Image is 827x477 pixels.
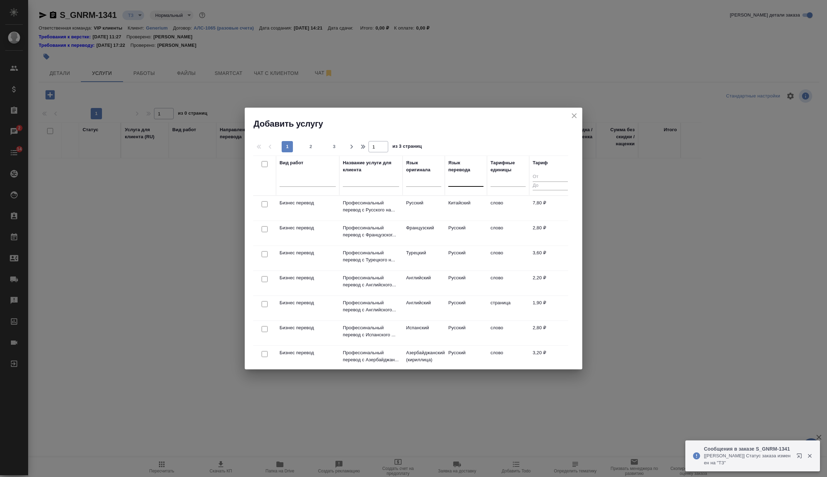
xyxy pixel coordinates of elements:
[343,199,399,214] p: Профессинальный перевод с Русского на...
[403,246,445,271] td: Турецкий
[403,221,445,246] td: Французский
[392,142,422,152] span: из 3 страниц
[445,221,487,246] td: Русский
[487,296,529,320] td: страница
[343,324,399,338] p: Профессинальный перевод с Испанского ...
[448,159,483,173] div: Язык перевода
[343,249,399,263] p: Профессинальный перевод с Турецкого н...
[533,159,548,166] div: Тариф
[529,221,571,246] td: 2,80 ₽
[704,445,792,452] p: Сообщения в заказе S_GNRM-1341
[403,196,445,221] td: Русский
[343,224,399,238] p: Профессинальный перевод с Французског...
[487,271,529,295] td: слово
[487,346,529,370] td: слово
[529,246,571,271] td: 3,60 ₽
[529,346,571,370] td: 3,20 ₽
[343,299,399,313] p: Профессинальный перевод с Английского...
[529,196,571,221] td: 7,80 ₽
[280,159,303,166] div: Вид работ
[533,182,568,190] input: До
[487,246,529,271] td: слово
[343,274,399,288] p: Профессинальный перевод с Английского...
[704,452,792,466] p: [[PERSON_NAME]] Статус заказа изменен на "ТЗ"
[280,299,336,306] p: Бизнес перевод
[305,141,316,152] button: 2
[329,141,340,152] button: 3
[487,196,529,221] td: слово
[329,143,340,150] span: 3
[487,221,529,246] td: слово
[802,453,817,459] button: Закрыть
[487,321,529,345] td: слово
[403,271,445,295] td: Английский
[529,271,571,295] td: 2,20 ₽
[305,143,316,150] span: 2
[403,296,445,320] td: Английский
[254,118,582,129] h2: Добавить услугу
[445,246,487,271] td: Русский
[343,159,399,173] div: Название услуги для клиента
[569,110,579,121] button: close
[445,321,487,345] td: Русский
[280,274,336,281] p: Бизнес перевод
[792,449,809,466] button: Открыть в новой вкладке
[403,321,445,345] td: Испанский
[445,196,487,221] td: Китайский
[280,249,336,256] p: Бизнес перевод
[343,349,399,363] p: Профессинальный перевод с Азербайджан...
[491,159,526,173] div: Тарифные единицы
[280,324,336,331] p: Бизнес перевод
[529,296,571,320] td: 1,90 ₽
[445,346,487,370] td: Русский
[406,159,441,173] div: Язык оригинала
[280,349,336,356] p: Бизнес перевод
[403,346,445,370] td: Азербайджанский (кириллица)
[529,321,571,345] td: 2,80 ₽
[533,173,568,182] input: От
[445,271,487,295] td: Русский
[280,224,336,231] p: Бизнес перевод
[445,296,487,320] td: Русский
[280,199,336,206] p: Бизнес перевод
